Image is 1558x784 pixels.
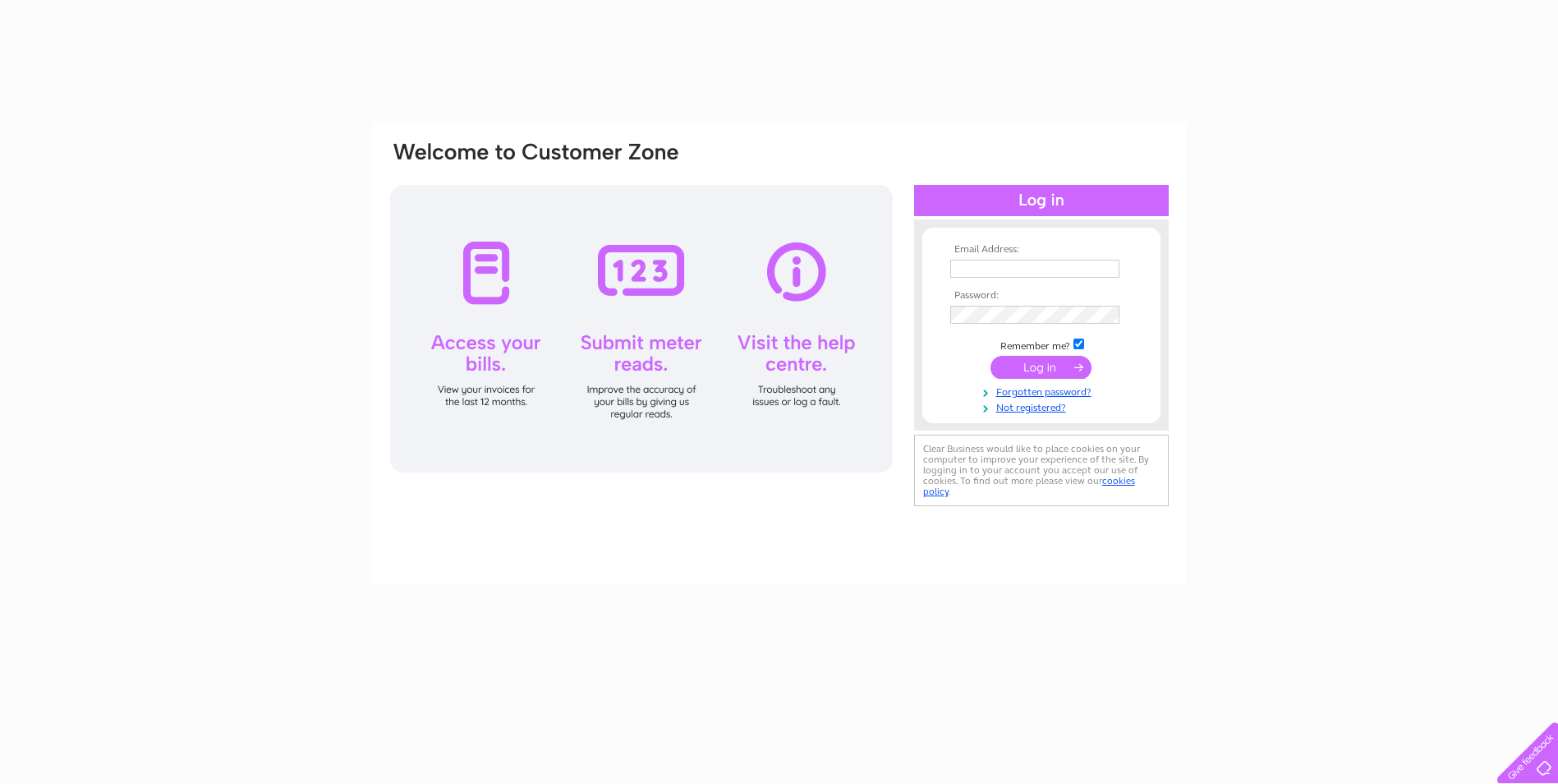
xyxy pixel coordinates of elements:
[950,399,1137,414] a: Not registered?
[946,244,1137,256] th: Email Address:
[990,356,1092,379] input: Submit
[914,435,1169,506] div: Clear Business would like to place cookies on your computer to improve your experience of the sit...
[946,290,1137,302] th: Password:
[946,336,1137,353] td: Remember me?
[950,383,1137,399] a: Forgotten password?
[923,475,1135,497] a: cookies policy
